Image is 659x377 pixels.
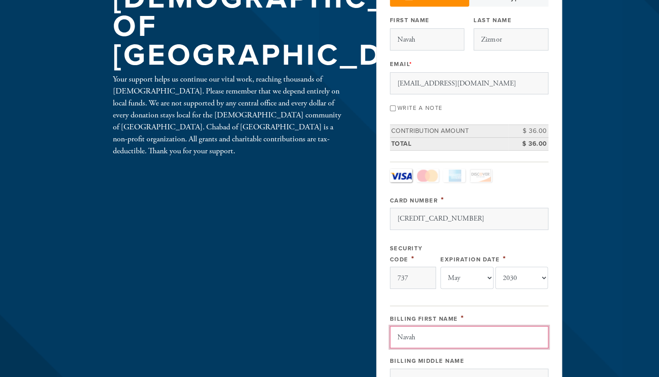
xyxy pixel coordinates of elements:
[509,137,548,150] td: $ 36.00
[461,313,464,323] span: This field is required.
[409,61,412,68] span: This field is required.
[440,267,493,289] select: Expiration Date month
[390,197,438,204] label: Card Number
[503,254,506,264] span: This field is required.
[390,315,458,323] label: Billing First Name
[390,358,465,365] label: Billing Middle Name
[411,254,415,264] span: This field is required.
[474,16,512,24] label: Last Name
[390,169,412,182] a: Visa
[416,169,439,182] a: MasterCard
[390,137,509,150] td: Total
[470,169,492,182] a: Discover
[443,169,465,182] a: Amex
[390,125,509,138] td: Contribution Amount
[495,267,548,289] select: Expiration Date year
[390,245,423,263] label: Security Code
[509,125,548,138] td: $ 36.00
[113,73,347,157] div: Your support helps us continue our vital work, reaching thousands of [DEMOGRAPHIC_DATA]. Please r...
[397,105,443,112] label: Write a note
[441,195,444,205] span: This field is required.
[390,60,412,68] label: Email
[440,256,500,263] label: Expiration Date
[390,16,430,24] label: First Name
